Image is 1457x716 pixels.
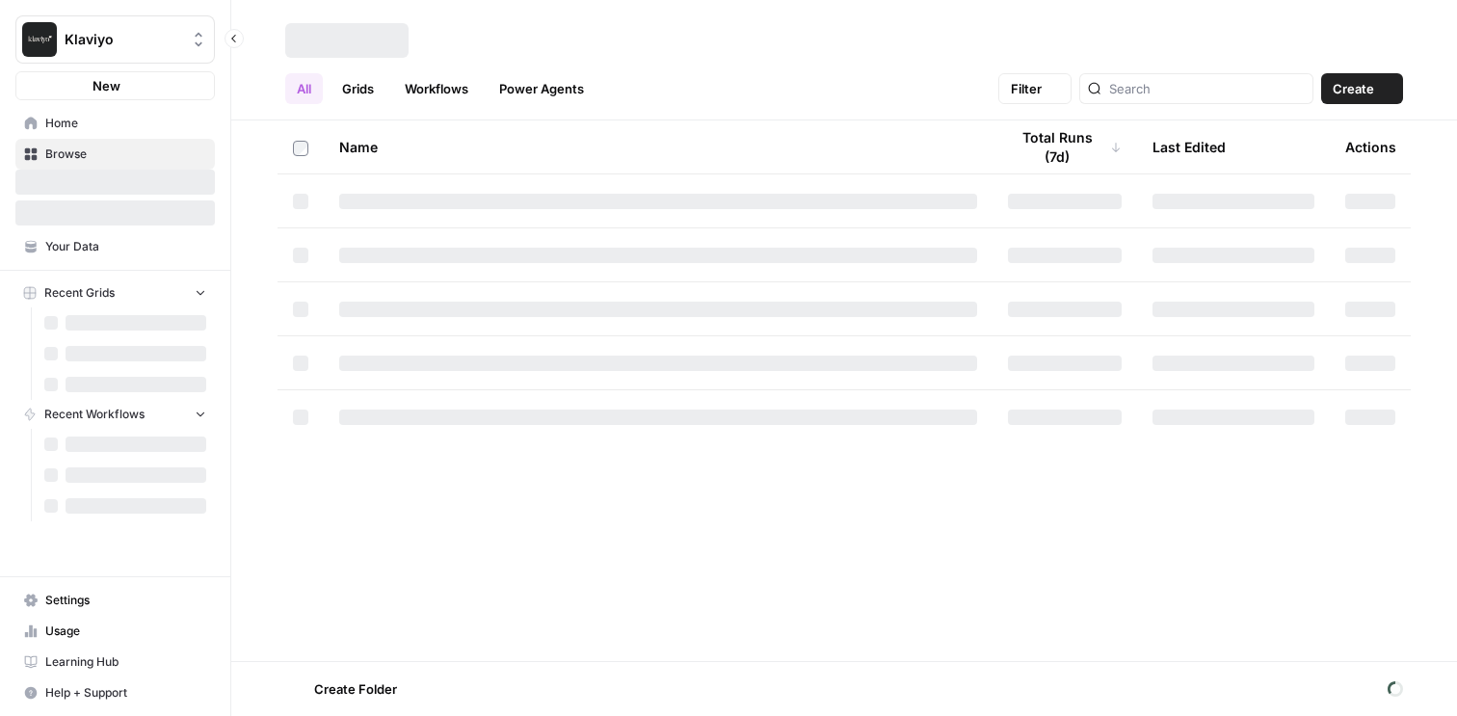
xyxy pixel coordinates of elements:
[1008,120,1122,173] div: Total Runs (7d)
[1152,120,1226,173] div: Last Edited
[45,623,206,640] span: Usage
[1109,79,1305,98] input: Search
[15,108,215,139] a: Home
[15,585,215,616] a: Settings
[65,30,181,49] span: Klaviyo
[45,684,206,702] span: Help + Support
[45,653,206,671] span: Learning Hub
[45,238,206,255] span: Your Data
[15,71,215,100] button: New
[15,647,215,677] a: Learning Hub
[45,115,206,132] span: Home
[15,616,215,647] a: Usage
[22,22,57,57] img: Klaviyo Logo
[15,139,215,170] a: Browse
[15,231,215,262] a: Your Data
[314,679,397,699] span: Create Folder
[1011,79,1042,98] span: Filter
[45,146,206,163] span: Browse
[15,278,215,307] button: Recent Grids
[1333,79,1374,98] span: Create
[45,592,206,609] span: Settings
[331,73,385,104] a: Grids
[44,406,145,423] span: Recent Workflows
[488,73,596,104] a: Power Agents
[285,73,323,104] a: All
[44,284,115,302] span: Recent Grids
[1345,120,1396,173] div: Actions
[93,76,120,95] span: New
[339,120,977,173] div: Name
[998,73,1072,104] button: Filter
[1321,73,1403,104] button: Create
[285,674,409,704] button: Create Folder
[15,677,215,708] button: Help + Support
[15,15,215,64] button: Workspace: Klaviyo
[393,73,480,104] a: Workflows
[15,400,215,429] button: Recent Workflows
